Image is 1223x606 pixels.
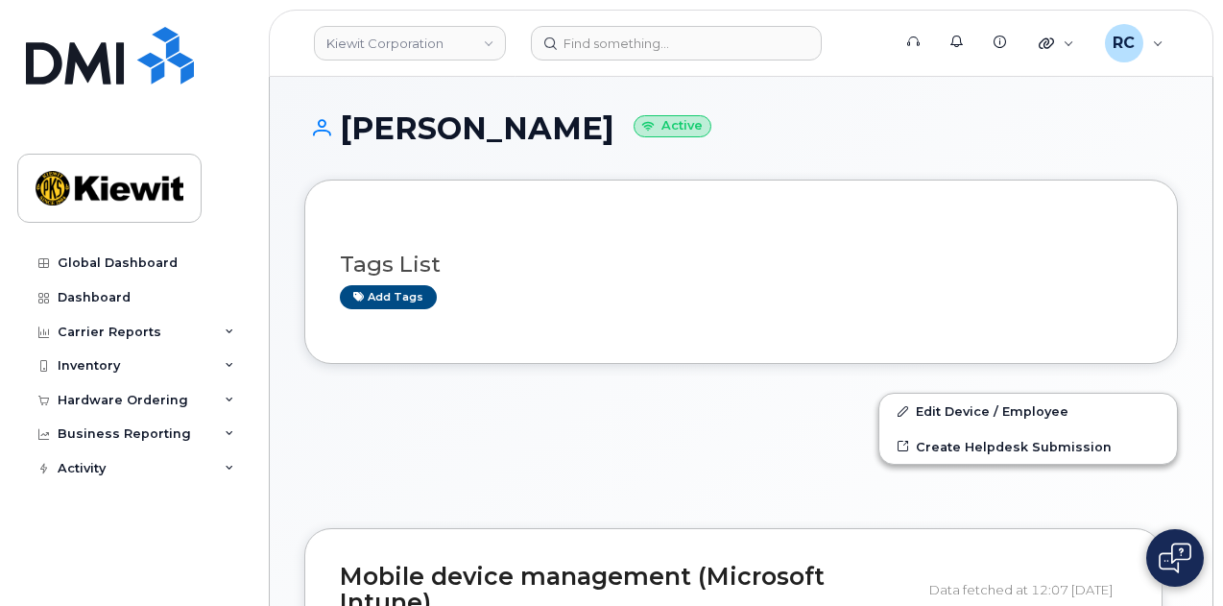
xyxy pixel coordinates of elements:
a: Add tags [340,285,437,309]
h1: [PERSON_NAME] [304,111,1178,145]
img: Open chat [1159,543,1191,573]
small: Active [634,115,711,137]
h3: Tags List [340,253,1142,277]
a: Create Helpdesk Submission [879,429,1177,464]
a: Edit Device / Employee [879,394,1177,428]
